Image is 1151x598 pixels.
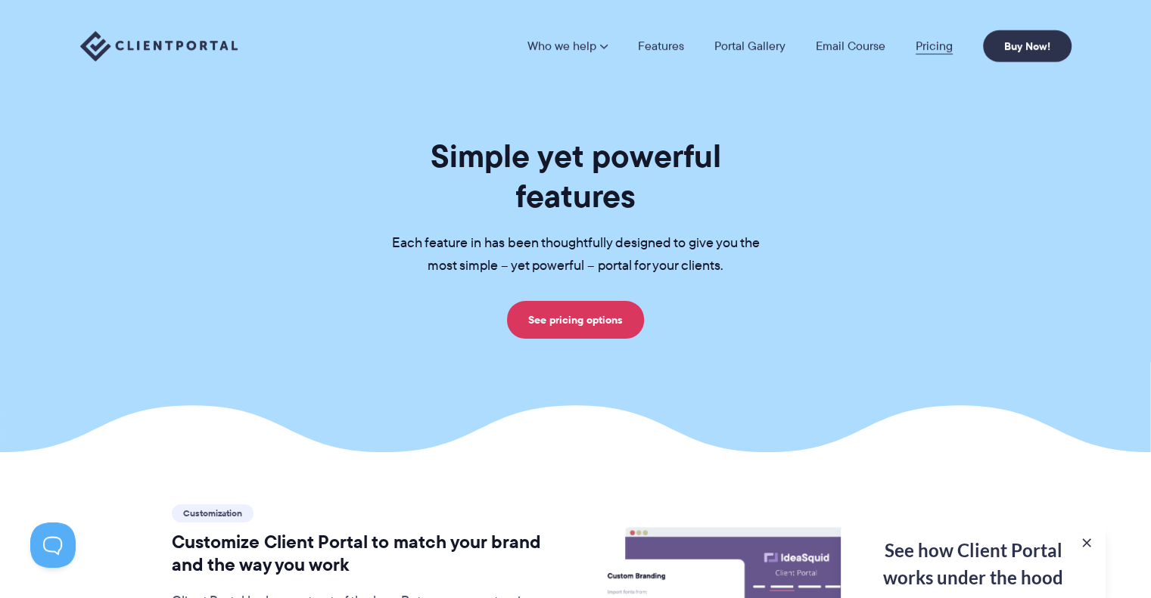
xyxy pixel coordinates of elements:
[368,136,784,216] h1: Simple yet powerful features
[172,531,554,576] h2: Customize Client Portal to match your brand and the way you work
[172,504,254,522] span: Customization
[916,40,953,52] a: Pricing
[30,522,76,568] iframe: Toggle Customer Support
[638,40,684,52] a: Features
[527,40,608,52] a: Who we help
[714,40,785,52] a: Portal Gallery
[983,30,1072,62] a: Buy Now!
[507,301,644,339] a: See pricing options
[816,40,885,52] a: Email Course
[368,232,784,277] p: Each feature in has been thoughtfully designed to give you the most simple – yet powerful – porta...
